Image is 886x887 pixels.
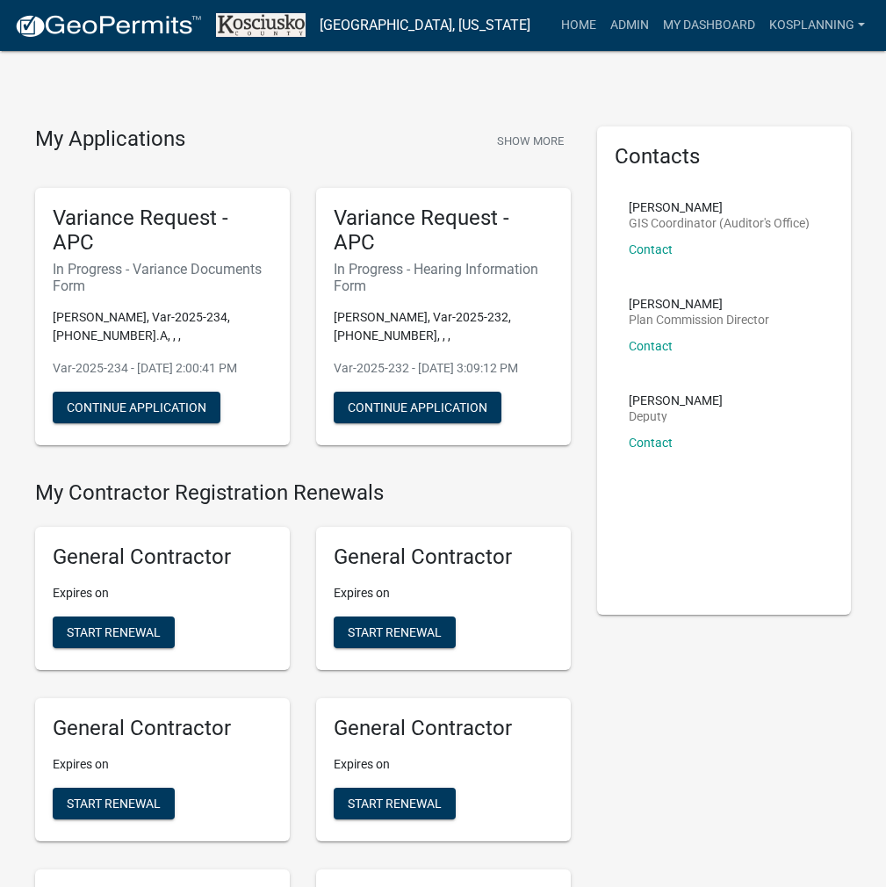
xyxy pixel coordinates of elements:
[53,261,272,294] h6: In Progress - Variance Documents Form
[53,755,272,774] p: Expires on
[629,298,769,310] p: [PERSON_NAME]
[53,617,175,648] button: Start Renewal
[53,716,272,741] h5: General Contractor
[53,392,220,423] button: Continue Application
[762,9,872,42] a: kosplanning
[53,206,272,256] h5: Variance Request - APC
[334,392,501,423] button: Continue Application
[334,755,553,774] p: Expires on
[334,716,553,741] h5: General Contractor
[629,410,723,422] p: Deputy
[554,9,603,42] a: Home
[348,625,442,639] span: Start Renewal
[334,584,553,602] p: Expires on
[53,359,272,378] p: Var-2025-234 - [DATE] 2:00:41 PM
[490,126,571,155] button: Show More
[629,242,673,256] a: Contact
[334,544,553,570] h5: General Contractor
[348,796,442,810] span: Start Renewal
[334,359,553,378] p: Var-2025-232 - [DATE] 3:09:12 PM
[656,9,762,42] a: My Dashboard
[334,206,553,256] h5: Variance Request - APC
[629,217,810,229] p: GIS Coordinator (Auditor's Office)
[603,9,656,42] a: Admin
[629,339,673,353] a: Contact
[615,144,834,169] h5: Contacts
[629,436,673,450] a: Contact
[334,788,456,819] button: Start Renewal
[629,394,723,407] p: [PERSON_NAME]
[216,13,306,37] img: Kosciusko County, Indiana
[629,314,769,326] p: Plan Commission Director
[35,480,571,506] h4: My Contractor Registration Renewals
[53,308,272,345] p: [PERSON_NAME], Var-2025-234, [PHONE_NUMBER].A, , ,
[629,201,810,213] p: [PERSON_NAME]
[35,126,185,153] h4: My Applications
[53,544,272,570] h5: General Contractor
[53,788,175,819] button: Start Renewal
[67,796,161,810] span: Start Renewal
[334,261,553,294] h6: In Progress - Hearing Information Form
[67,625,161,639] span: Start Renewal
[53,584,272,602] p: Expires on
[334,308,553,345] p: [PERSON_NAME], Var-2025-232, [PHONE_NUMBER], , ,
[320,11,530,40] a: [GEOGRAPHIC_DATA], [US_STATE]
[334,617,456,648] button: Start Renewal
